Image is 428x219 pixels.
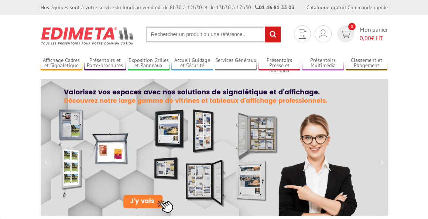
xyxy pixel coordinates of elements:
[258,57,300,69] a: Présentoirs Presse et Journaux
[41,22,135,49] img: Présentoir, panneau, stand - Edimeta - PLV, affichage, mobilier bureau, entreprise
[146,27,281,42] input: Rechercher un produit ou une référence...
[215,57,257,69] a: Services Généraux
[171,57,213,69] a: Accueil Guidage et Sécurité
[307,4,388,11] div: |
[84,57,126,69] a: Présentoirs et Porte-brochures
[360,34,371,42] span: 0,00
[319,29,327,38] img: devis rapide
[255,4,294,11] strong: 01 46 81 33 03
[346,57,387,69] a: Classement et Rangement
[41,57,82,69] a: Affichage Cadres et Signalétique
[299,29,306,39] img: devis rapide
[340,30,351,38] img: devis rapide
[335,25,388,42] a: devis rapide 0 Mon panier 0,00€ HT
[128,57,170,69] a: Exposition Grilles et Panneaux
[348,23,356,30] span: 0
[302,57,344,69] a: Présentoirs Multimédia
[41,4,294,11] div: Nos équipes sont à votre service du lundi au vendredi de 8h30 à 12h30 et de 13h30 à 17h30
[307,4,346,11] a: Catalogue gratuit
[347,4,388,11] a: Commande rapide
[360,25,388,42] span: Mon panier
[265,27,281,42] input: rechercher
[360,34,388,42] span: € HT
